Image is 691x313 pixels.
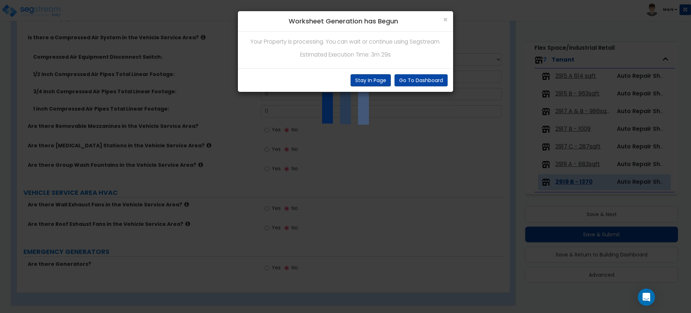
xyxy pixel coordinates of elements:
[443,16,448,23] button: Close
[243,17,448,26] h4: Worksheet Generation has Begun
[243,37,448,46] p: Your Property is processing. You can wait or continue using Segstream.
[443,14,448,25] span: ×
[638,289,655,306] div: Open Intercom Messenger
[243,50,448,59] p: Estimated Execution Time: 3m 29s
[351,74,391,86] button: Stay In Page
[394,74,448,86] button: Go To Dashboard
